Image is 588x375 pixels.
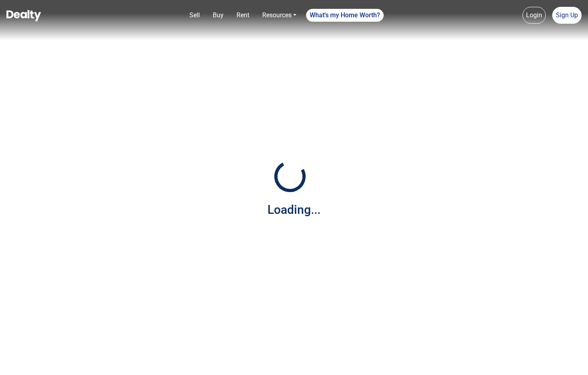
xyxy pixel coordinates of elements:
div: Loading... [267,201,321,219]
a: What's my Home Worth? [306,9,384,22]
img: Loading [270,156,310,197]
a: Login [522,7,546,24]
img: Dealty - Buy, Sell & Rent Homes [6,10,41,21]
a: Sell [186,7,203,23]
a: Buy [210,7,227,23]
a: Rent [233,7,253,23]
a: Sign Up [552,7,582,24]
a: Resources [259,7,300,23]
